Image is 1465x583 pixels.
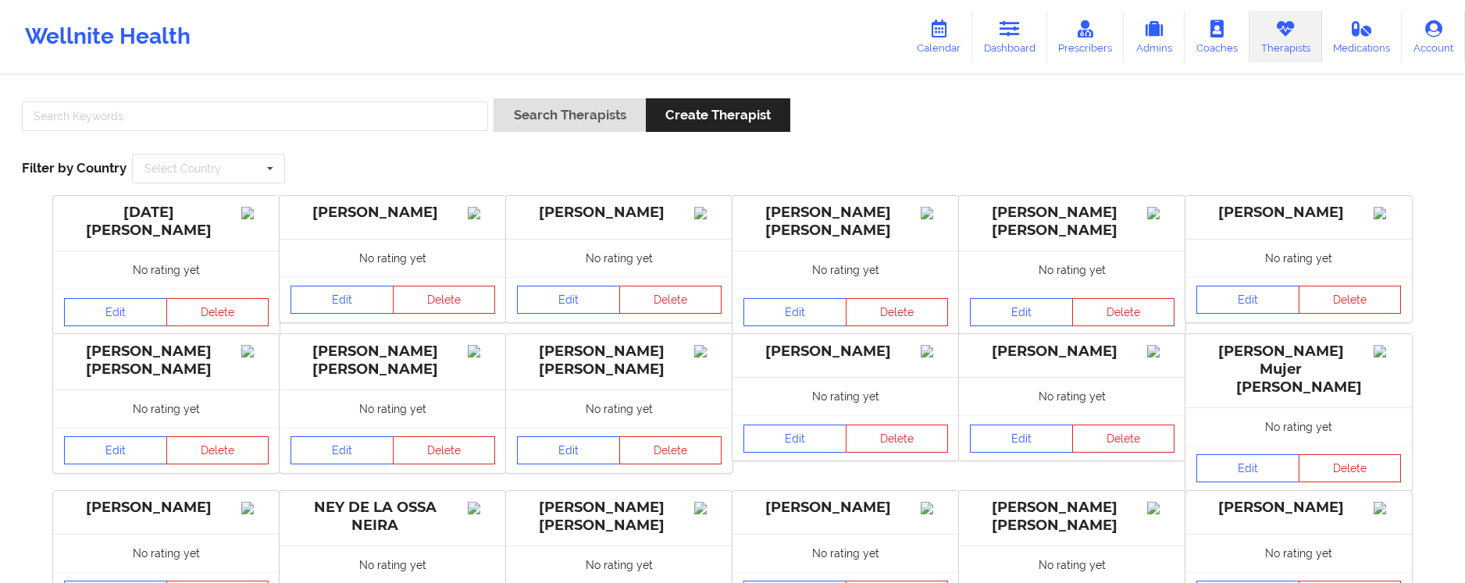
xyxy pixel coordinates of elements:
button: Delete [846,425,949,453]
button: Delete [166,298,269,326]
button: Create Therapist [646,98,790,132]
div: No rating yet [1185,239,1412,277]
a: Edit [1196,454,1299,482]
button: Delete [393,286,496,314]
img: Image%2Fplaceholer-image.png [1374,502,1401,514]
a: Edit [517,286,620,314]
img: Image%2Fplaceholer-image.png [1147,207,1174,219]
div: No rating yet [53,389,280,428]
img: Image%2Fplaceholer-image.png [694,502,722,514]
img: Image%2Fplaceholer-image.png [694,345,722,357]
a: Prescribers [1047,11,1125,62]
a: Admins [1124,11,1185,62]
div: No rating yet [506,389,732,428]
div: Select Country [144,163,221,174]
a: Dashboard [972,11,1047,62]
button: Delete [393,436,496,464]
div: [PERSON_NAME] [PERSON_NAME] [517,343,722,379]
div: [DATE][PERSON_NAME] [64,204,269,240]
a: Edit [517,436,620,464]
img: Image%2Fplaceholer-image.png [921,345,948,357]
img: Image%2Fplaceholer-image.png [241,502,269,514]
div: [PERSON_NAME] Mujer [PERSON_NAME] [1196,343,1401,396]
a: Edit [1196,286,1299,314]
a: Calendar [905,11,972,62]
a: Coaches [1185,11,1249,62]
div: [PERSON_NAME] [PERSON_NAME] [970,499,1174,535]
div: No rating yet [280,389,506,428]
div: No rating yet [959,251,1185,289]
button: Delete [166,436,269,464]
div: No rating yet [732,251,959,289]
img: Image%2Fplaceholer-image.png [921,207,948,219]
img: Image%2Fplaceholer-image.png [1147,345,1174,357]
img: Image%2Fplaceholer-image.png [1374,207,1401,219]
div: [PERSON_NAME] [PERSON_NAME] [64,343,269,379]
div: [PERSON_NAME] [PERSON_NAME] [970,204,1174,240]
img: Image%2Fplaceholer-image.png [241,207,269,219]
button: Delete [1299,286,1402,314]
div: No rating yet [732,534,959,572]
a: Edit [64,436,167,464]
div: [PERSON_NAME] [517,204,722,222]
div: No rating yet [1185,407,1412,446]
a: Edit [970,298,1073,326]
div: [PERSON_NAME] [PERSON_NAME] [291,343,495,379]
div: [PERSON_NAME] [291,204,495,222]
a: Edit [743,425,847,453]
div: [PERSON_NAME] [1196,499,1401,517]
img: Image%2Fplaceholer-image.png [1147,502,1174,514]
button: Delete [619,436,722,464]
img: Image%2Fplaceholer-image.png [468,345,495,357]
a: Therapists [1249,11,1322,62]
div: No rating yet [959,377,1185,415]
a: Edit [743,298,847,326]
div: [PERSON_NAME] [PERSON_NAME] [517,499,722,535]
a: Edit [291,436,394,464]
button: Search Therapists [494,98,645,132]
a: Edit [970,425,1073,453]
input: Search Keywords [22,101,488,131]
div: No rating yet [1185,534,1412,572]
div: [PERSON_NAME] [PERSON_NAME] [743,204,948,240]
div: [PERSON_NAME] [64,499,269,517]
div: NEY DE LA OSSA NEIRA [291,499,495,535]
img: Image%2Fplaceholer-image.png [921,502,948,514]
button: Delete [1072,425,1175,453]
div: No rating yet [53,534,280,572]
div: [PERSON_NAME] [970,343,1174,361]
span: Filter by Country [22,160,127,176]
a: Account [1402,11,1465,62]
button: Delete [1299,454,1402,482]
img: Image%2Fplaceholer-image.png [694,207,722,219]
img: Image%2Fplaceholer-image.png [1374,345,1401,357]
div: [PERSON_NAME] [743,343,948,361]
button: Delete [1072,298,1175,326]
div: [PERSON_NAME] [743,499,948,517]
button: Delete [846,298,949,326]
button: Delete [619,286,722,314]
div: No rating yet [280,239,506,277]
img: Image%2Fplaceholer-image.png [468,502,495,514]
a: Medications [1322,11,1403,62]
div: No rating yet [506,239,732,277]
img: Image%2Fplaceholer-image.png [468,207,495,219]
a: Edit [291,286,394,314]
div: [PERSON_NAME] [1196,204,1401,222]
a: Edit [64,298,167,326]
div: No rating yet [732,377,959,415]
img: Image%2Fplaceholer-image.png [241,345,269,357]
div: No rating yet [53,251,280,289]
